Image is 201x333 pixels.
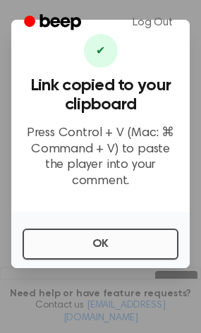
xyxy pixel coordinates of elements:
[118,6,187,40] a: Log Out
[84,34,118,68] div: ✔
[14,9,94,37] a: Beep
[23,229,178,260] button: OK
[23,126,178,189] p: Press Control + V (Mac: ⌘ Command + V) to paste the player into your comment.
[23,76,178,114] h3: Link copied to your clipboard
